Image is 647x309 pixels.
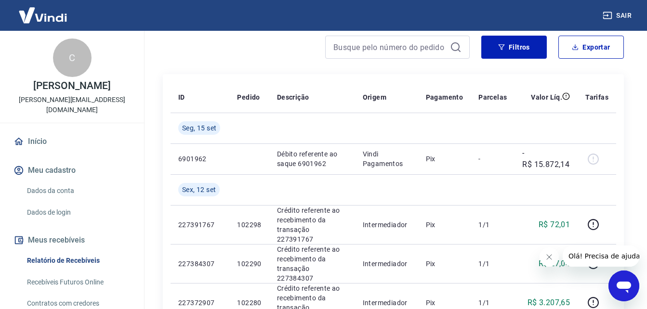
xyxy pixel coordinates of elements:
p: 1/1 [478,298,507,308]
p: [PERSON_NAME][EMAIL_ADDRESS][DOMAIN_NAME] [8,95,136,115]
p: Parcelas [478,92,507,102]
button: Exportar [558,36,624,59]
p: 102298 [237,220,261,230]
span: Sex, 12 set [182,185,216,194]
p: 102280 [237,298,261,308]
p: Pix [426,220,463,230]
input: Busque pelo número do pedido [333,40,446,54]
p: - [478,154,507,164]
p: R$ 72,01 [539,219,570,231]
p: 227384307 [178,259,222,269]
p: Origem [363,92,386,102]
p: R$ 3.207,65 [528,297,570,309]
iframe: Fechar mensagem [540,247,559,267]
a: Dados da conta [23,181,132,201]
p: Débito referente ao saque 6901962 [277,149,347,168]
a: Dados de login [23,203,132,222]
p: [PERSON_NAME] [33,81,110,91]
p: Crédito referente ao recebimento da transação 227384307 [277,245,347,283]
p: Valor Líq. [531,92,562,102]
p: 227391767 [178,220,222,230]
p: Pedido [237,92,260,102]
span: Olá! Precisa de ajuda? [6,7,81,14]
p: Descrição [277,92,309,102]
button: Sair [601,7,635,25]
button: Filtros [481,36,547,59]
p: Pix [426,259,463,269]
a: Relatório de Recebíveis [23,251,132,270]
p: Intermediador [363,298,410,308]
p: ID [178,92,185,102]
p: Tarifas [585,92,608,102]
span: Seg, 15 set [182,123,216,133]
p: Pagamento [426,92,463,102]
div: C [53,39,92,77]
p: Crédito referente ao recebimento da transação 227391767 [277,206,347,244]
iframe: Mensagem da empresa [563,245,639,267]
p: 1/1 [478,259,507,269]
p: Intermediador [363,220,410,230]
p: 102290 [237,259,261,269]
p: Intermediador [363,259,410,269]
p: 1/1 [478,220,507,230]
button: Meu cadastro [12,160,132,181]
a: Início [12,131,132,152]
p: Vindi Pagamentos [363,149,410,168]
p: R$ 27,04 [539,258,570,270]
a: Recebíveis Futuros Online [23,272,132,292]
iframe: Botão para abrir a janela de mensagens [608,270,639,301]
p: 6901962 [178,154,222,164]
p: Pix [426,298,463,308]
p: Pix [426,154,463,164]
p: -R$ 15.872,14 [522,147,570,170]
button: Meus recebíveis [12,230,132,251]
img: Vindi [12,0,74,30]
p: 227372907 [178,298,222,308]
